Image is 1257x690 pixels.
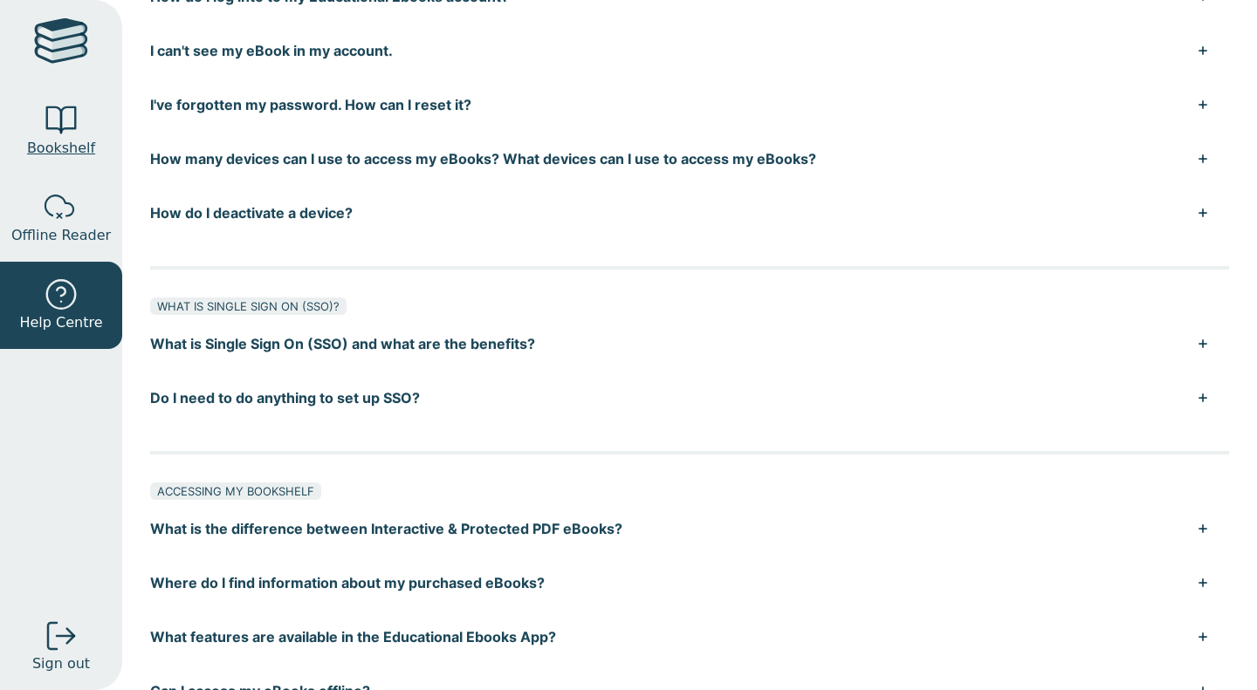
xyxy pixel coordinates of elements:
div: WHAT IS SINGLE SIGN ON (SSO)? [150,297,347,315]
button: How do I deactivate a device? [150,186,1229,240]
div: ACCESSING MY BOOKSHELF [150,482,321,500]
button: I can't see my eBook in my account. [150,24,1229,78]
span: Sign out [32,653,90,674]
button: What is the difference between Interactive & Protected PDF eBooks? [150,502,1229,556]
button: Do I need to do anything to set up SSO? [150,371,1229,425]
span: Bookshelf [27,138,95,159]
button: Where do I find information about my purchased eBooks? [150,556,1229,610]
button: I've forgotten my password. How can I reset it? [150,78,1229,132]
button: What features are available in the Educational Ebooks App? [150,610,1229,664]
span: Offline Reader [11,225,111,246]
button: How many devices can I use to access my eBooks? What devices can I use to access my eBooks? [150,132,1229,186]
button: What is Single Sign On (SSO) and what are the benefits? [150,317,1229,371]
span: Help Centre [19,312,102,333]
